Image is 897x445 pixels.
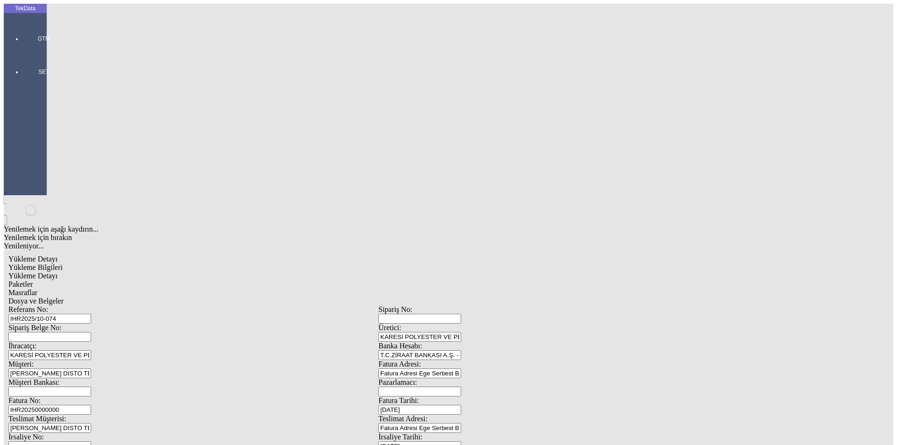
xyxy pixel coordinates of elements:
span: Müşteri: [8,360,34,368]
span: İrsaliye No: [8,433,44,441]
span: Yükleme Detayı [8,255,57,263]
span: Üretici: [378,324,401,332]
span: Fatura No: [8,396,41,404]
span: Teslimat Müşterisi: [8,415,66,423]
span: Banka Hesabı: [378,342,422,350]
span: Masraflar [8,289,37,297]
span: Fatura Adresi: [378,360,421,368]
div: Yenileniyor... [4,242,753,250]
span: Dosya ve Belgeler [8,297,64,305]
span: Yükleme Bilgileri [8,263,63,271]
div: Yenilemek için bırakın [4,233,753,242]
span: Fatura Tarihi: [378,396,419,404]
span: Teslimat Adresi: [378,415,427,423]
span: İrsaliye Tarihi: [378,433,422,441]
span: Sipariş No: [378,305,412,313]
span: Pazarlamacı: [378,378,417,386]
span: Referans No: [8,305,48,313]
span: SET [30,68,58,76]
span: İhracatçı: [8,342,36,350]
span: Sipariş Belge No: [8,324,62,332]
span: Yükleme Detayı [8,272,57,280]
div: Yenilemek için aşağı kaydırın... [4,225,753,233]
div: TekData [4,5,47,12]
span: Paketler [8,280,33,288]
span: Müşteri Bankası: [8,378,60,386]
span: GTM [30,35,58,42]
